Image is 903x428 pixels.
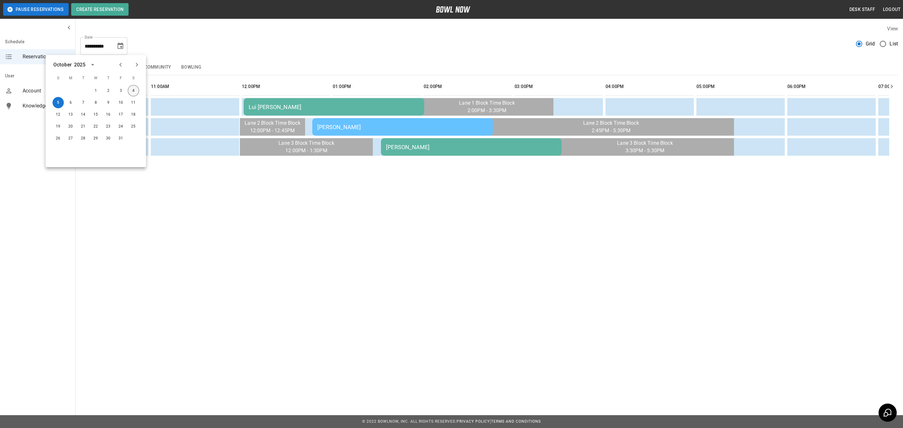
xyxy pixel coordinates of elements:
button: Pause Reservations [3,3,69,16]
div: 2025 [74,61,86,69]
button: Oct 3, 2025 [115,85,127,97]
span: Grid [866,40,875,48]
span: W [90,72,102,85]
a: Terms and Conditions [491,419,541,424]
span: S [53,72,64,85]
span: T [103,72,114,85]
button: Oct 7, 2025 [78,97,89,108]
button: Community [139,60,176,75]
span: Knowledge Base [23,102,70,110]
button: Oct 15, 2025 [90,109,102,120]
button: Oct 25, 2025 [128,121,139,132]
button: Oct 23, 2025 [103,121,114,132]
span: F [115,72,127,85]
th: 12:00PM [242,78,330,96]
button: Oct 6, 2025 [65,97,77,108]
button: Oct 21, 2025 [78,121,89,132]
button: Oct 26, 2025 [53,133,64,144]
div: October [53,61,72,69]
div: Lui [PERSON_NAME] [249,104,419,110]
span: M [65,72,77,85]
button: Oct 30, 2025 [103,133,114,144]
button: Previous month [115,60,126,70]
button: Oct 29, 2025 [90,133,102,144]
button: Oct 24, 2025 [115,121,127,132]
button: calendar view is open, switch to year view [87,60,98,70]
button: Oct 28, 2025 [78,133,89,144]
span: List [890,40,898,48]
button: Oct 12, 2025 [53,109,64,120]
span: © 2022 BowlNow, Inc. All Rights Reserved. [362,419,457,424]
button: Bowling [176,60,207,75]
button: Oct 20, 2025 [65,121,77,132]
label: View [887,26,898,32]
button: Oct 8, 2025 [90,97,102,108]
th: 11:00AM [151,78,239,96]
button: Oct 1, 2025 [90,85,102,97]
button: Oct 14, 2025 [78,109,89,120]
span: T [78,72,89,85]
button: Oct 31, 2025 [115,133,127,144]
button: Choose date, selected date is Oct 5, 2025 [114,40,127,52]
button: Oct 16, 2025 [103,109,114,120]
button: Oct 18, 2025 [128,109,139,120]
button: Oct 17, 2025 [115,109,127,120]
button: Next month [132,60,142,70]
span: Account [23,87,70,95]
button: Oct 27, 2025 [65,133,77,144]
button: Desk Staff [847,4,878,15]
a: Privacy Policy [457,419,490,424]
span: Reservations [23,53,70,60]
button: Oct 19, 2025 [53,121,64,132]
button: Oct 13, 2025 [65,109,77,120]
button: Oct 11, 2025 [128,97,139,108]
div: [PERSON_NAME] [317,124,488,130]
button: Create Reservation [71,3,129,16]
button: Oct 10, 2025 [115,97,127,108]
button: Logout [880,4,903,15]
button: Oct 4, 2025 [128,85,139,97]
button: Oct 5, 2025 [53,97,64,108]
div: inventory tabs [80,60,898,75]
span: S [128,72,139,85]
button: Oct 22, 2025 [90,121,102,132]
button: Oct 9, 2025 [103,97,114,108]
img: logo [436,6,470,13]
div: [PERSON_NAME] [386,144,557,150]
button: Oct 2, 2025 [103,85,114,97]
